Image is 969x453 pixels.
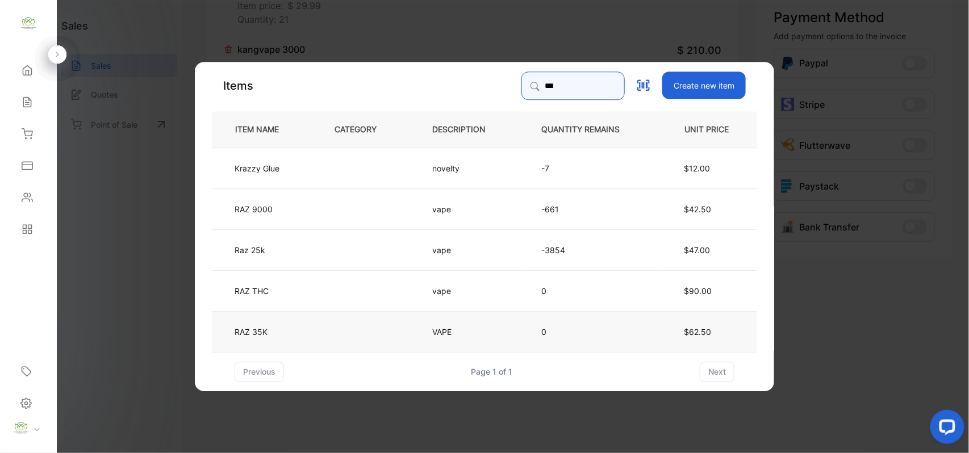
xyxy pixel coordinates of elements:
p: RAZ 9000 [235,203,273,215]
img: profile [12,420,30,437]
p: Raz 25k [235,244,265,256]
p: -7 [541,162,638,174]
span: $12.00 [684,163,710,173]
p: vape [432,244,462,256]
img: logo [20,15,37,32]
p: RAZ 35K [235,326,268,338]
p: DESCRIPTION [432,124,504,136]
p: ITEM NAME [231,124,297,136]
p: vape [432,285,462,297]
span: $47.00 [684,245,710,255]
p: VAPE [432,326,462,338]
span: $42.50 [684,204,711,214]
span: $62.50 [684,327,711,337]
p: Items [223,77,253,94]
p: RAZ THC [235,285,269,297]
p: vape [432,203,462,215]
p: -661 [541,203,638,215]
p: UNIT PRICE [675,124,738,136]
p: novelty [432,162,462,174]
div: Page 1 of 1 [471,366,513,378]
iframe: LiveChat chat widget [921,405,969,453]
button: Create new item [662,72,746,99]
p: -3854 [541,244,638,256]
p: CATEGORY [335,124,395,136]
p: 0 [541,285,638,297]
p: QUANTITY REMAINS [541,124,638,136]
button: previous [235,362,284,382]
button: next [700,362,734,382]
span: $90.00 [684,286,712,296]
p: Krazzy Glue [235,162,279,174]
p: 0 [541,326,638,338]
